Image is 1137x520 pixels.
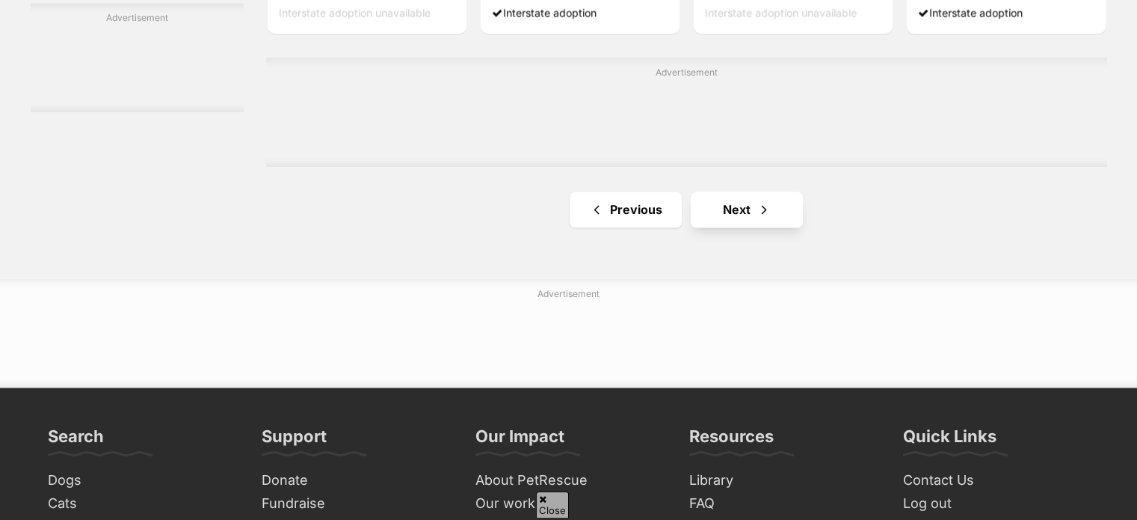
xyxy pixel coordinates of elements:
[705,6,857,19] span: Interstate adoption unavailable
[42,492,241,515] a: Cats
[570,192,682,227] a: Previous page
[903,425,996,455] h3: Quick Links
[475,425,564,455] h3: Our Impact
[262,425,327,455] h3: Support
[918,2,1094,22] div: Interstate adoption
[689,425,774,455] h3: Resources
[469,468,668,492] a: About PetRescue
[897,468,1096,492] a: Contact Us
[897,492,1096,515] a: Log out
[266,58,1107,167] div: Advertisement
[536,492,569,518] span: Close
[266,192,1107,227] nav: Pagination
[683,468,882,492] a: Library
[492,2,668,22] div: Interstate adoption
[42,468,241,492] a: Dogs
[256,468,455,492] a: Donate
[279,6,431,19] span: Interstate adoption unavailable
[48,425,104,455] h3: Search
[469,492,668,515] a: Our work
[31,4,244,113] div: Advertisement
[256,492,455,515] a: Fundraise
[683,492,882,515] a: FAQ
[691,192,803,227] a: Next page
